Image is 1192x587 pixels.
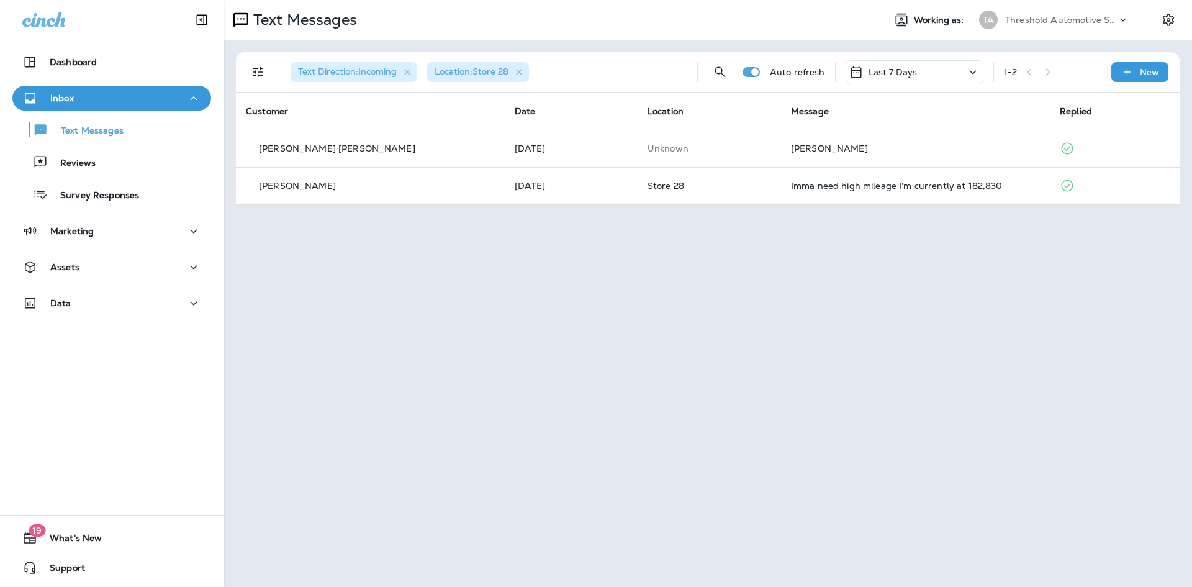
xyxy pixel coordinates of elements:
[259,181,336,191] p: [PERSON_NAME]
[291,62,417,82] div: Text Direction:Incoming
[791,143,1040,153] div: Tyson Coupon
[515,181,628,191] p: Aug 13, 2025 12:24 PM
[50,226,94,236] p: Marketing
[246,106,288,117] span: Customer
[12,555,211,580] button: Support
[648,180,684,191] span: Store 28
[12,50,211,75] button: Dashboard
[48,125,124,137] p: Text Messages
[648,143,771,153] p: This customer does not have a last location and the phone number they messaged is not assigned to...
[1005,15,1117,25] p: Threshold Automotive Service dba Grease Monkey
[770,67,825,77] p: Auto refresh
[50,298,71,308] p: Data
[29,524,45,537] span: 19
[12,526,211,550] button: 19What's New
[869,67,918,77] p: Last 7 Days
[298,66,397,77] span: Text Direction : Incoming
[246,60,271,84] button: Filters
[1140,67,1159,77] p: New
[12,219,211,243] button: Marketing
[259,143,415,153] p: [PERSON_NAME] [PERSON_NAME]
[427,62,529,82] div: Location:Store 28
[48,190,139,202] p: Survey Responses
[37,533,102,548] span: What's New
[435,66,508,77] span: Location : Store 28
[648,106,684,117] span: Location
[1004,67,1017,77] div: 1 - 2
[12,291,211,316] button: Data
[515,143,628,153] p: Aug 14, 2025 10:01 AM
[515,106,536,117] span: Date
[12,149,211,175] button: Reviews
[12,86,211,111] button: Inbox
[914,15,967,25] span: Working as:
[12,117,211,143] button: Text Messages
[184,7,219,32] button: Collapse Sidebar
[248,11,357,29] p: Text Messages
[50,57,97,67] p: Dashboard
[12,255,211,280] button: Assets
[50,262,79,272] p: Assets
[979,11,998,29] div: TA
[1157,9,1180,31] button: Settings
[12,181,211,207] button: Survey Responses
[37,563,85,578] span: Support
[48,158,96,170] p: Reviews
[708,60,733,84] button: Search Messages
[791,106,829,117] span: Message
[1060,106,1092,117] span: Replied
[791,181,1040,191] div: Imma need high mileage I'm currently at 182,830
[50,93,74,103] p: Inbox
